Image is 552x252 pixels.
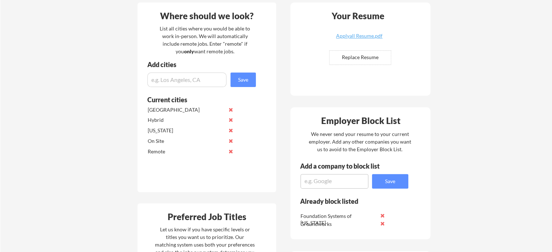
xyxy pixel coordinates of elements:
[148,137,224,145] div: On Site
[184,48,194,54] strong: only
[148,148,224,155] div: Remote
[308,130,412,153] div: We never send your resume to your current employer. Add any other companies you want us to avoid ...
[316,33,402,38] div: Applyall Resume.pdf
[230,73,256,87] button: Save
[147,61,258,68] div: Add cities
[155,25,255,55] div: List all cities where you would be able to work in-person. We will automatically include remote j...
[147,96,248,103] div: Current cities
[300,220,377,228] div: Groundworks
[148,116,224,124] div: Hybrid
[148,106,224,113] div: [GEOGRAPHIC_DATA]
[300,198,398,205] div: Already block listed
[139,212,274,221] div: Preferred Job Titles
[147,73,226,87] input: e.g. Los Angeles, CA
[300,212,377,227] div: Foundation Systems of [US_STATE]
[322,12,394,20] div: Your Resume
[293,116,428,125] div: Employer Block List
[148,127,224,134] div: [US_STATE]
[316,33,402,45] a: Applyall Resume.pdf
[372,174,408,189] button: Save
[139,12,274,20] div: Where should we look?
[300,163,391,169] div: Add a company to block list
